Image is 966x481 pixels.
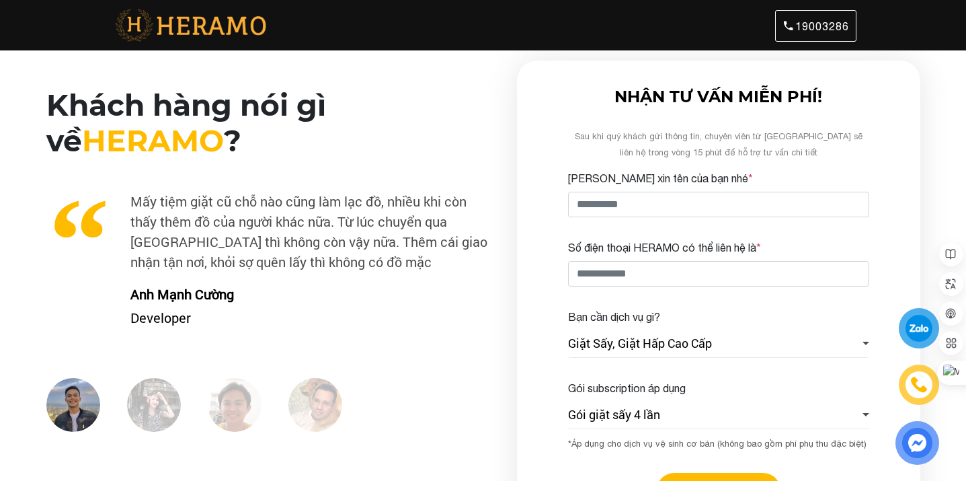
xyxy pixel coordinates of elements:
[901,367,938,404] a: phone-icon
[568,334,712,353] span: Giặt Sấy, Giặt Hấp Cao Cấp
[110,8,271,43] img: heramo_logo_with_text.png
[120,307,495,328] p: Developer
[568,439,867,449] span: *Áp dụng cho dịch vụ vệ sinh cơ bản (không bao gồm phí phụ thu đặc biệt)
[127,378,181,432] img: LD%202-min.jpg
[775,10,856,42] a: 19003286
[575,131,862,157] span: Sau khi quý khách gửi thông tin, chuyên viên từ [GEOGRAPHIC_DATA] sẽ liên hệ trong vòng 15 phút đ...
[568,380,686,396] label: Gói subscription áp dụng
[288,378,342,432] img: LD%204-min.jpg
[568,170,753,186] label: [PERSON_NAME] xin tên của bạn nhé
[82,122,224,159] span: HERAMO
[46,191,495,272] p: Mấy tiệm giặt cũ chỗ nào cũng làm lạc đồ, nhiều khi còn thấy thêm đồ của người khác nữa. Từ lúc c...
[568,406,660,424] span: Gói giặt sấy 4 lần
[910,375,929,394] img: phone-icon
[568,239,761,256] label: Số điện thoại HERAMO có thể liên hệ là
[46,87,495,159] h2: Khách hàng nói gì về ?
[568,309,660,325] label: Bạn cần dịch vụ gì?
[46,378,100,432] img: LD%201-min.jpg
[120,284,495,304] p: Anh Mạnh Cường
[208,378,261,432] img: LD%203-min.jpg
[568,87,869,107] h3: NHẬN TƯ VẤN MIỄN PHÍ!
